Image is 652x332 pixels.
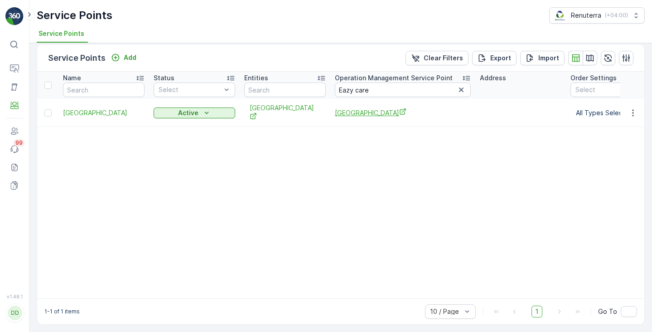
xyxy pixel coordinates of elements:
[250,103,320,122] span: [GEOGRAPHIC_DATA]
[570,73,617,83] p: Order Settings
[335,108,471,117] a: Eazy Care Medical Center
[480,73,506,83] p: Address
[571,11,601,20] p: Renuterra
[549,7,645,24] button: Renuterra(+04:00)
[605,12,628,19] p: ( +04:00 )
[44,308,80,315] p: 1-1 of 1 items
[576,108,647,117] p: All Types Selected
[63,108,145,117] span: [GEOGRAPHIC_DATA]
[250,103,320,122] a: Eazy Care Medical Center
[63,73,81,83] p: Name
[406,51,468,65] button: Clear Filters
[335,108,471,117] span: [GEOGRAPHIC_DATA]
[159,85,221,94] p: Select
[15,139,23,146] p: 99
[472,51,517,65] button: Export
[335,73,453,83] p: Operation Management Service Point
[531,306,542,317] span: 1
[5,7,24,25] img: logo
[154,107,235,118] button: Active
[44,109,52,117] div: Toggle Row Selected
[154,73,174,83] p: Status
[553,10,567,20] img: Screenshot_2024-07-26_at_13.33.01.png
[5,301,24,325] button: DD
[520,51,565,65] button: Import
[5,140,24,158] a: 99
[39,29,84,38] span: Service Points
[124,53,136,62] p: Add
[5,294,24,299] span: v 1.48.1
[244,73,268,83] p: Entities
[107,52,140,63] button: Add
[63,83,145,97] input: Search
[335,83,471,97] input: Search
[178,108,198,117] p: Active
[424,54,463,63] p: Clear Filters
[575,85,638,94] p: Select
[37,8,112,23] p: Service Points
[598,307,617,316] span: Go To
[244,83,326,97] input: Search
[8,306,22,320] div: DD
[63,108,145,117] a: Eazy Care Medical Center
[490,54,511,63] p: Export
[48,52,106,64] p: Service Points
[538,54,559,63] p: Import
